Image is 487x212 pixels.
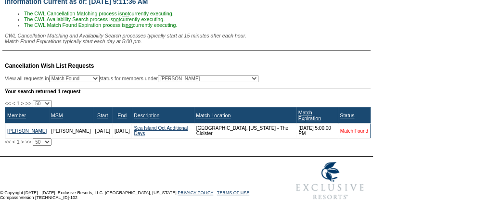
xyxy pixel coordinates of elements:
[26,139,31,145] span: >>
[5,100,11,106] span: <<
[122,11,129,16] u: not
[5,75,258,82] div: View all requests in status for members under
[296,124,338,138] td: [DATE] 5:00:00 PM
[287,157,373,205] img: Exclusive Resorts
[12,100,15,106] span: <
[134,125,188,136] a: Sea Island Oct Additional Days
[21,139,24,145] span: >
[12,139,15,145] span: <
[5,62,94,69] span: Cancellation Wish List Requests
[93,124,112,138] td: [DATE]
[51,112,63,118] a: MSM
[196,112,231,118] a: Match Location
[134,112,159,118] a: Description
[178,190,213,195] a: PRIVACY POLICY
[17,139,20,145] span: 1
[112,124,131,138] td: [DATE]
[24,22,177,28] span: The CWL Match Found Expiration process is currently executing.
[5,139,11,145] span: <<
[117,112,127,118] a: End
[126,22,133,28] u: not
[5,88,371,94] div: Your search returned 1 request
[5,33,371,44] div: CWL Cancellation Matching and Availability Search processes typically start at 15 minutes after e...
[217,190,250,195] a: TERMS OF USE
[97,112,108,118] a: Start
[7,112,26,118] a: Member
[340,128,368,134] a: Match Found
[194,124,296,138] td: [GEOGRAPHIC_DATA], [US_STATE] - The Cloister
[49,124,93,138] td: [PERSON_NAME]
[17,100,20,106] span: 1
[26,100,31,106] span: >>
[24,16,165,22] span: The CWL Availability Search process is currently executing.
[21,100,24,106] span: >
[113,16,120,22] u: not
[298,110,321,121] a: Match Expiration
[340,112,354,118] a: Status
[24,11,174,16] span: The CWL Cancellation Matching process is currently executing.
[7,128,47,134] a: [PERSON_NAME]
